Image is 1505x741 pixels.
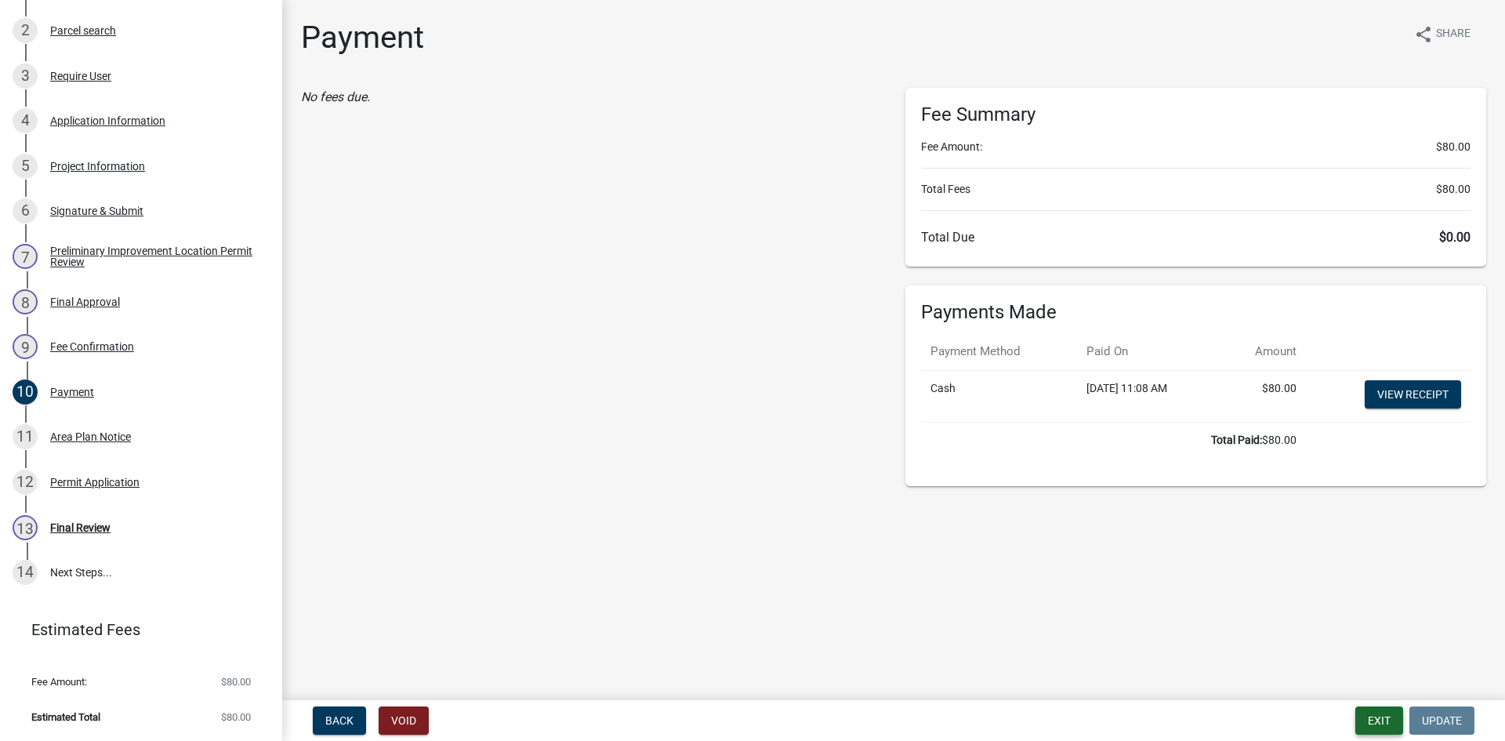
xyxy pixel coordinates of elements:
[325,714,354,727] span: Back
[13,154,38,179] div: 5
[221,677,251,687] span: $80.00
[1220,333,1306,370] th: Amount
[1436,25,1471,44] span: Share
[921,139,1471,155] li: Fee Amount:
[13,334,38,359] div: 9
[50,205,143,216] div: Signature & Submit
[13,244,38,269] div: 7
[221,712,251,722] span: $80.00
[13,424,38,449] div: 11
[31,677,87,687] span: Fee Amount:
[13,64,38,89] div: 3
[50,341,134,352] div: Fee Confirmation
[13,18,38,43] div: 2
[921,333,1077,370] th: Payment Method
[1220,370,1306,422] td: $80.00
[921,422,1306,458] td: $80.00
[50,25,116,36] div: Parcel search
[1409,706,1474,735] button: Update
[1077,370,1220,422] td: [DATE] 11:08 AM
[1077,333,1220,370] th: Paid On
[50,431,131,442] div: Area Plan Notice
[13,614,257,645] a: Estimated Fees
[31,712,100,722] span: Estimated Total
[301,89,370,104] i: No fees due.
[50,522,111,533] div: Final Review
[13,108,38,133] div: 4
[921,181,1471,198] li: Total Fees
[50,71,111,82] div: Require User
[13,380,38,405] div: 10
[921,230,1471,245] h6: Total Due
[921,301,1471,324] h6: Payments Made
[379,706,429,735] button: Void
[50,477,140,488] div: Permit Application
[1439,230,1471,245] span: $0.00
[313,706,366,735] button: Back
[50,161,145,172] div: Project Information
[1422,714,1462,727] span: Update
[13,470,38,495] div: 12
[921,370,1077,422] td: Cash
[1211,434,1262,446] b: Total Paid:
[13,289,38,314] div: 8
[1436,181,1471,198] span: $80.00
[13,515,38,540] div: 13
[50,296,120,307] div: Final Approval
[13,198,38,223] div: 6
[1414,25,1433,44] i: share
[13,560,38,585] div: 14
[50,387,94,398] div: Payment
[301,19,424,56] h1: Payment
[50,245,257,267] div: Preliminary Improvement Location Permit Review
[1436,139,1471,155] span: $80.00
[50,115,165,126] div: Application Information
[921,104,1471,126] h6: Fee Summary
[1365,380,1461,409] a: View receipt
[1355,706,1403,735] button: Exit
[1402,19,1483,49] button: shareShare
